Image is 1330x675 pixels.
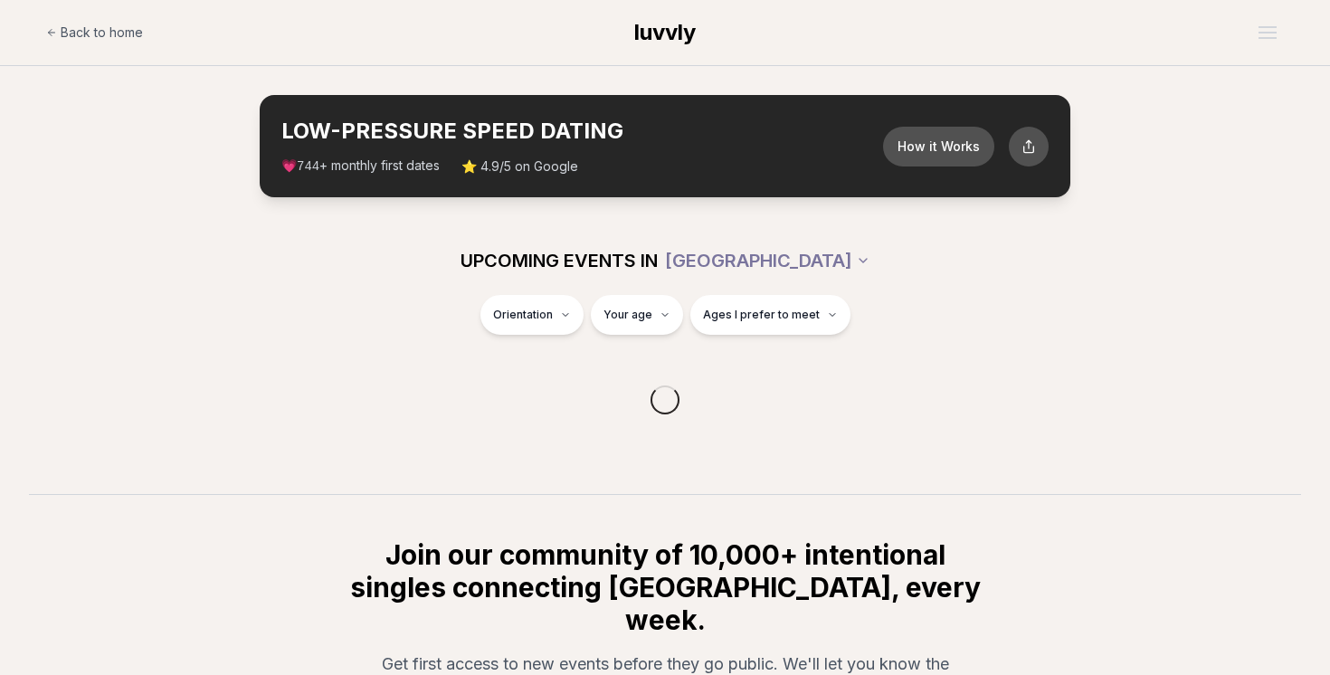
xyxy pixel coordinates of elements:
[61,24,143,42] span: Back to home
[883,127,994,166] button: How it Works
[480,295,584,335] button: Orientation
[665,241,870,280] button: [GEOGRAPHIC_DATA]
[1251,19,1284,46] button: Open menu
[493,308,553,322] span: Orientation
[281,117,883,146] h2: LOW-PRESSURE SPEED DATING
[703,308,820,322] span: Ages I prefer to meet
[634,18,696,47] a: luvvly
[347,538,983,636] h2: Join our community of 10,000+ intentional singles connecting [GEOGRAPHIC_DATA], every week.
[281,157,440,176] span: 💗 + monthly first dates
[461,248,658,273] span: UPCOMING EVENTS IN
[603,308,652,322] span: Your age
[634,19,696,45] span: luvvly
[690,295,850,335] button: Ages I prefer to meet
[46,14,143,51] a: Back to home
[461,157,578,176] span: ⭐ 4.9/5 on Google
[591,295,683,335] button: Your age
[297,159,319,174] span: 744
